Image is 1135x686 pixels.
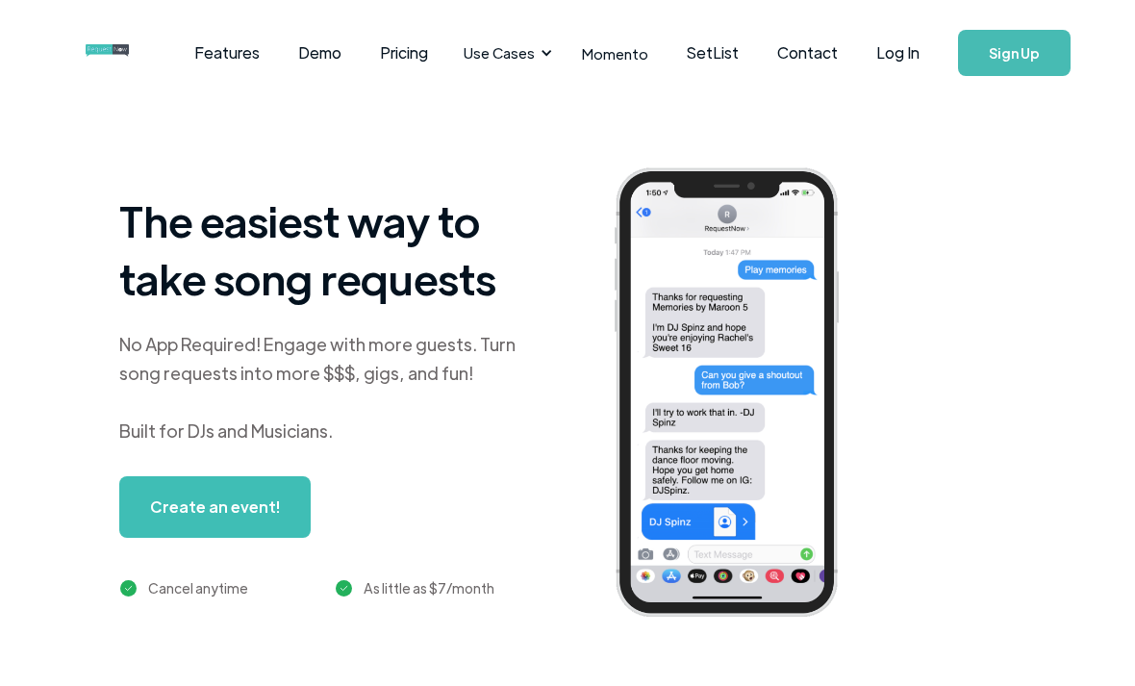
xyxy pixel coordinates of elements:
a: Create an event! [119,476,311,538]
div: As little as $7/month [364,576,494,599]
div: Use Cases [452,23,558,83]
a: Pricing [361,23,447,83]
img: iphone screenshot [594,156,886,635]
a: Momento [563,25,668,82]
img: green checkmark [336,580,352,597]
div: Use Cases [464,42,535,64]
div: Cancel anytime [148,576,248,599]
a: Demo [279,23,361,83]
a: Features [175,23,279,83]
img: venmo screenshot [816,556,1021,614]
img: contact card example [816,617,1021,674]
a: Log In [857,19,939,87]
img: green checkmark [120,580,137,597]
a: SetList [668,23,758,83]
a: Sign Up [958,30,1071,76]
a: home [86,34,127,72]
img: requestnow logo [86,44,165,58]
h1: The easiest way to take song requests [119,191,541,307]
a: Contact [758,23,857,83]
div: No App Required! Engage with more guests. Turn song requests into more $$$, gigs, and fun! Built ... [119,330,541,445]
